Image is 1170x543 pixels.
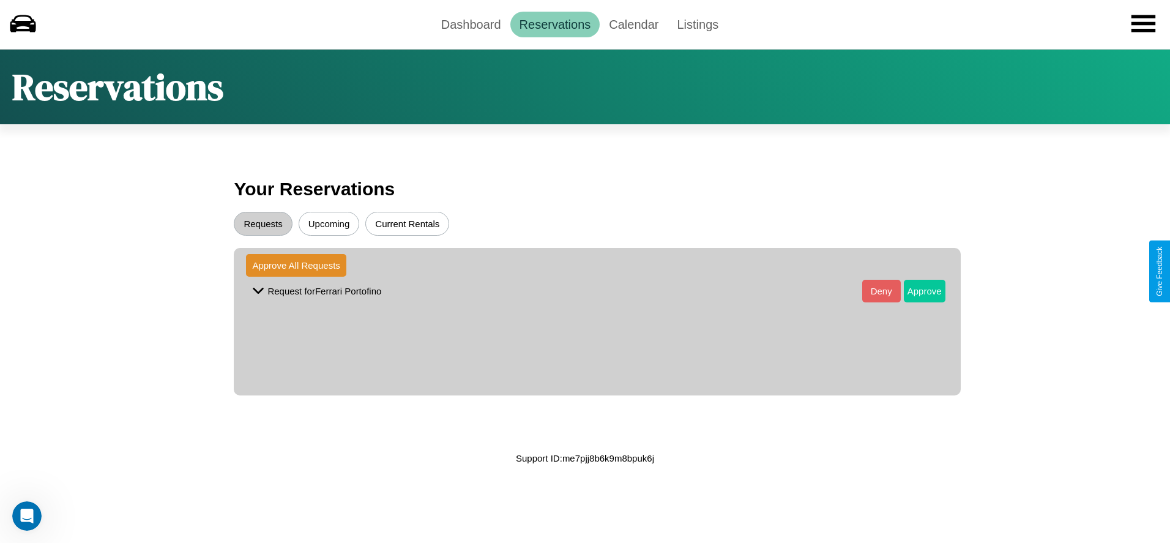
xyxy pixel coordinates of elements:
[234,212,292,236] button: Requests
[12,62,223,112] h1: Reservations
[510,12,600,37] a: Reservations
[1155,247,1164,296] div: Give Feedback
[904,280,945,302] button: Approve
[668,12,728,37] a: Listings
[432,12,510,37] a: Dashboard
[365,212,449,236] button: Current Rentals
[246,254,346,277] button: Approve All Requests
[267,283,381,299] p: Request for Ferrari Portofino
[299,212,360,236] button: Upcoming
[234,173,936,206] h3: Your Reservations
[12,501,42,531] iframe: Intercom live chat
[516,450,654,466] p: Support ID: me7pjj8b6k9m8bpuk6j
[600,12,668,37] a: Calendar
[862,280,901,302] button: Deny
